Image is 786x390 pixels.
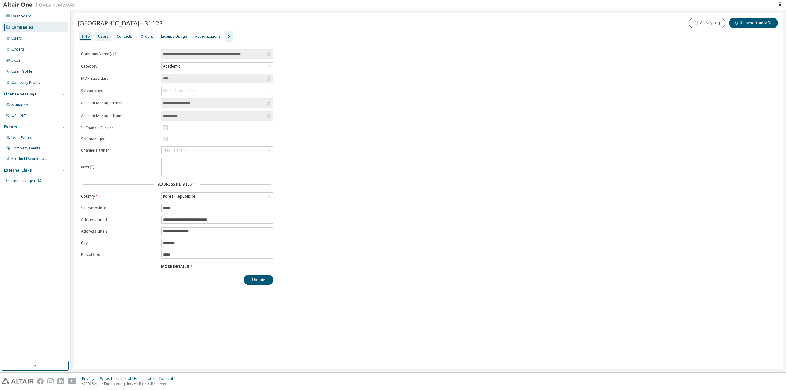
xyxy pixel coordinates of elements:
[11,102,28,107] div: Managed
[140,34,153,39] div: Orders
[37,378,44,384] img: facebook.svg
[2,378,33,384] img: altair_logo.svg
[81,164,90,170] label: Note
[47,378,54,384] img: instagram.svg
[82,381,177,386] p: © 2025 Altair Engineering, Inc. All Rights Reserved.
[163,148,186,153] div: <No Partner>
[11,146,41,151] div: Company Events
[4,125,17,129] div: Events
[11,69,32,74] div: User Profile
[162,193,273,200] div: Korea (Republic of)
[729,18,778,28] button: Re-sync from MDH
[3,2,80,8] img: Altair One
[81,101,158,106] label: Account Manager Email
[162,147,273,154] div: <No Partner>
[145,376,177,381] div: Cookie Consent
[244,275,273,285] button: Update
[4,168,32,173] div: External Links
[81,114,158,118] label: Account Manager Name
[81,252,158,257] label: Postal Code
[158,182,192,187] span: Address Details
[162,63,273,70] div: Academic
[11,47,24,52] div: Orders
[81,64,158,69] label: Category
[81,137,158,141] label: Self-managed
[81,125,158,130] label: Is Channel Partner
[11,156,46,161] div: Product Downloads
[68,378,76,384] img: youtube.svg
[4,92,37,97] div: License Settings
[11,36,22,41] div: Users
[81,148,158,153] label: Channel Partner
[162,63,181,70] div: Academic
[11,14,32,19] div: Dashboard
[11,178,41,183] span: Units Usage BI
[81,88,158,93] label: Subsidiaries
[161,34,187,39] div: License Usage
[11,135,32,140] div: User Events
[81,34,90,39] div: Info
[81,52,158,56] label: Company Name
[98,34,109,39] div: Users
[11,80,41,85] div: Company Profile
[100,376,145,381] div: Website Terms of Use
[162,87,273,95] div: Select Subsidiaries
[81,241,158,245] label: City
[90,165,95,170] button: information
[11,113,27,118] div: On Prem
[81,217,158,222] label: Address Line 1
[82,376,100,381] div: Privacy
[81,76,158,81] label: MDH Subsidary
[161,264,189,269] span: More Details
[11,25,33,30] div: Companies
[11,58,21,63] div: SKUs
[109,52,114,56] button: information
[57,378,64,384] img: linkedin.svg
[81,206,158,210] label: State/Province
[77,19,163,27] span: [GEOGRAPHIC_DATA] - 31123
[162,193,197,200] div: Korea (Republic of)
[81,194,158,199] label: Country
[163,88,196,93] div: Select Subsidiaries
[195,34,221,39] div: Authorizations
[689,18,725,28] button: Activity Log
[81,229,158,234] label: Address Line 2
[117,34,132,39] div: Contacts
